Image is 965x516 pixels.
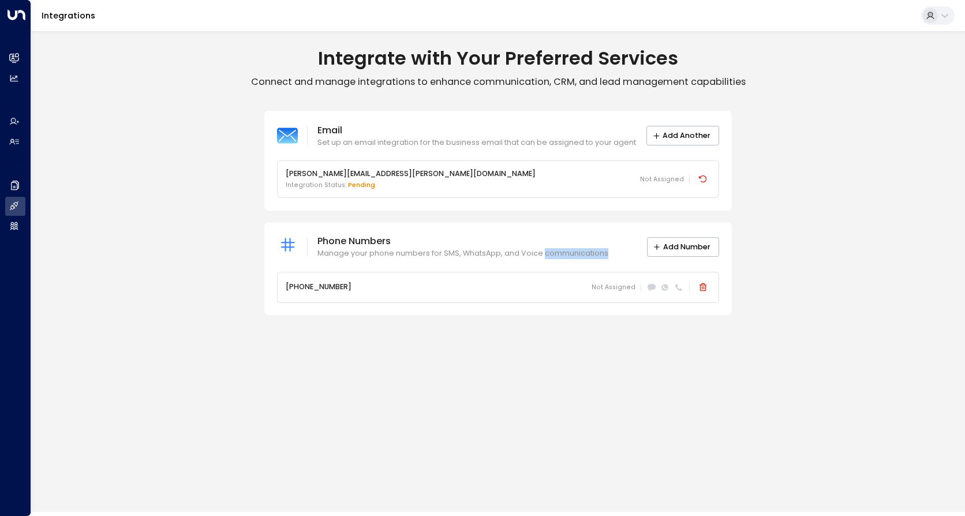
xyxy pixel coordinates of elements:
[660,282,671,293] div: WhatsApp (Click to enable)
[317,124,636,137] p: Email
[317,248,608,259] p: Manage your phone numbers for SMS, WhatsApp, and Voice communications
[640,175,684,184] span: Not Assigned
[646,126,719,145] button: Add Another
[31,76,965,88] p: Connect and manage integrations to enhance communication, CRM, and lead management capabilities
[42,10,95,21] a: Integrations
[592,283,635,291] span: Not Assigned
[31,47,965,70] h1: Integrate with Your Preferred Services
[646,282,657,293] div: SMS (Click to enable)
[286,282,351,293] p: [PHONE_NUMBER]
[286,181,536,190] p: Integration Status:
[673,282,684,293] div: VOICE (Click to enable)
[647,237,719,257] button: Add Number
[348,181,375,189] span: pending
[286,169,536,180] p: [PERSON_NAME][EMAIL_ADDRESS][PERSON_NAME][DOMAIN_NAME]
[317,234,608,248] p: Phone Numbers
[695,279,710,295] button: Delete phone number
[317,137,636,148] p: Set up an email integration for the business email that can be assigned to your agent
